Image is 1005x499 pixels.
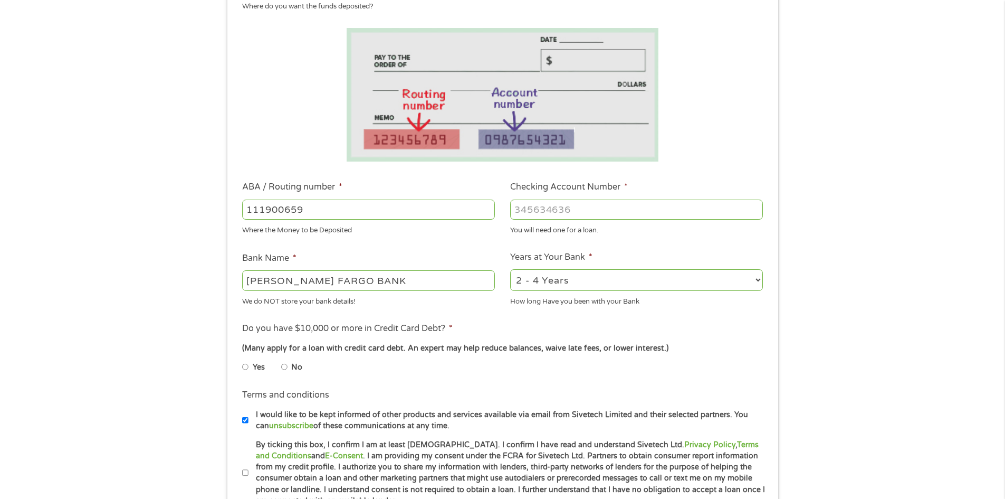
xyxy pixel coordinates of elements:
[242,182,342,193] label: ABA / Routing number
[510,252,592,263] label: Years at Your Bank
[510,222,763,236] div: You will need one for a loan.
[242,343,762,354] div: (Many apply for a loan with credit card debt. An expert may help reduce balances, waive late fees...
[242,323,453,334] label: Do you have $10,000 or more in Credit Card Debt?
[269,421,313,430] a: unsubscribe
[510,182,628,193] label: Checking Account Number
[291,362,302,373] label: No
[242,200,495,220] input: 263177916
[242,253,296,264] label: Bank Name
[347,28,659,162] img: Routing number location
[242,293,495,307] div: We do NOT store your bank details!
[253,362,265,373] label: Yes
[510,200,763,220] input: 345634636
[248,409,766,432] label: I would like to be kept informed of other products and services available via email from Sivetech...
[510,293,763,307] div: How long Have you been with your Bank
[242,2,755,12] div: Where do you want the funds deposited?
[256,440,759,460] a: Terms and Conditions
[325,451,363,460] a: E-Consent
[684,440,735,449] a: Privacy Policy
[242,222,495,236] div: Where the Money to be Deposited
[242,390,329,401] label: Terms and conditions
